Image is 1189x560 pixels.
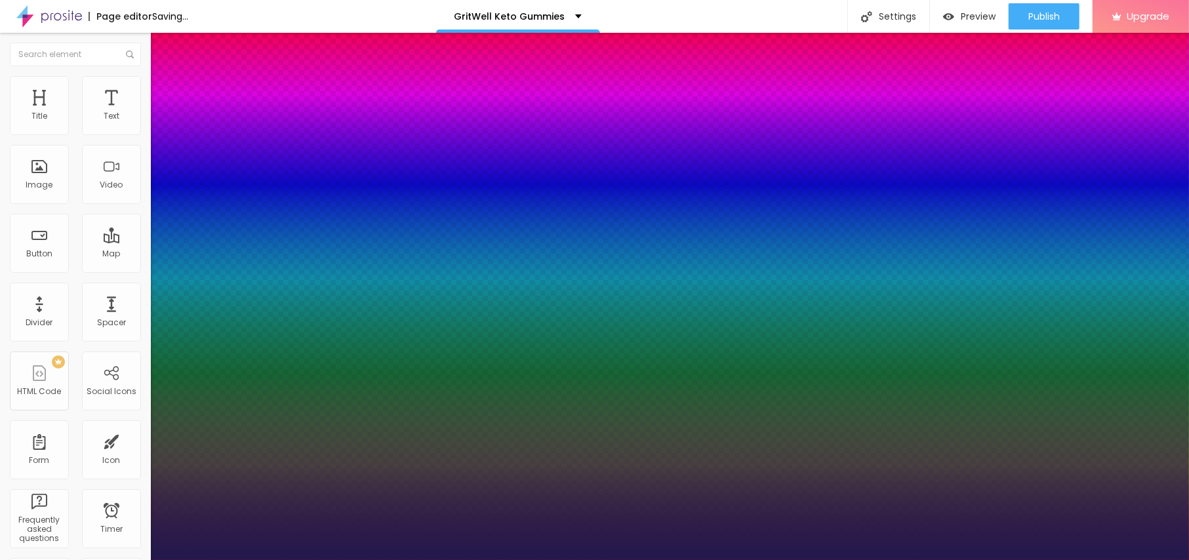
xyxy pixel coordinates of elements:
div: Timer [100,525,123,534]
div: Image [26,180,53,190]
img: Icone [861,11,872,22]
button: Preview [930,3,1009,30]
div: Text [104,111,119,121]
div: Map [103,249,121,258]
div: Video [100,180,123,190]
div: Button [26,249,52,258]
div: Icon [103,456,121,465]
div: Spacer [97,318,126,327]
div: HTML Code [18,387,62,396]
div: Title [31,111,47,121]
input: Search element [10,43,141,66]
div: Divider [26,318,53,327]
div: Social Icons [87,387,136,396]
p: GritWell Keto Gummies [454,12,565,21]
div: Frequently asked questions [13,515,65,544]
div: Page editor [89,12,152,21]
div: Saving... [152,12,188,21]
img: view-1.svg [943,11,954,22]
span: Publish [1028,11,1060,22]
span: Preview [961,11,996,22]
img: Icone [126,50,134,58]
button: Publish [1009,3,1079,30]
span: Upgrade [1127,10,1169,22]
div: Form [30,456,50,465]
